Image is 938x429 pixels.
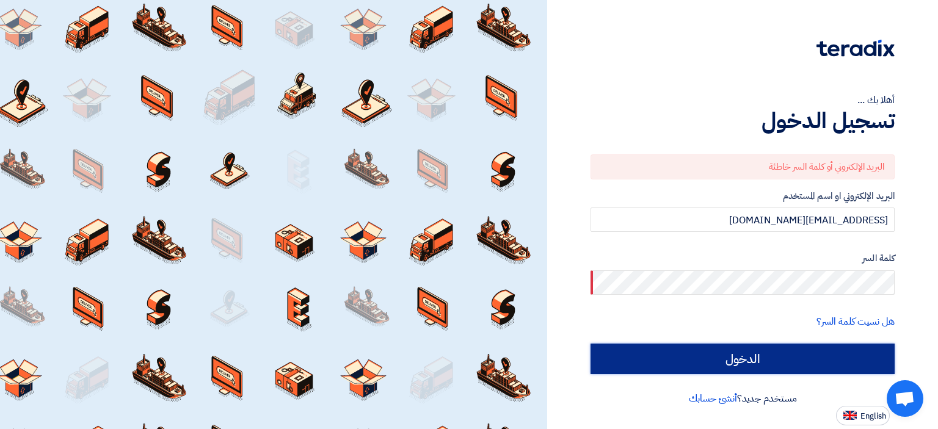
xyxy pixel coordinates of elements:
div: أهلا بك ... [591,93,895,107]
img: en-US.png [843,411,857,420]
label: كلمة السر [591,251,895,265]
label: البريد الإلكتروني او اسم المستخدم [591,189,895,203]
div: Open chat [887,380,923,417]
div: البريد الإلكتروني أو كلمة السر خاطئة [591,154,895,179]
div: مستخدم جديد؟ [591,391,895,406]
img: Teradix logo [816,40,895,57]
a: هل نسيت كلمة السر؟ [816,314,895,329]
button: English [836,406,890,425]
a: أنشئ حسابك [689,391,737,406]
input: أدخل بريد العمل الإلكتروني او اسم المستخدم الخاص بك ... [591,207,895,232]
input: الدخول [591,344,895,374]
h1: تسجيل الدخول [591,107,895,134]
span: English [860,412,886,420]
